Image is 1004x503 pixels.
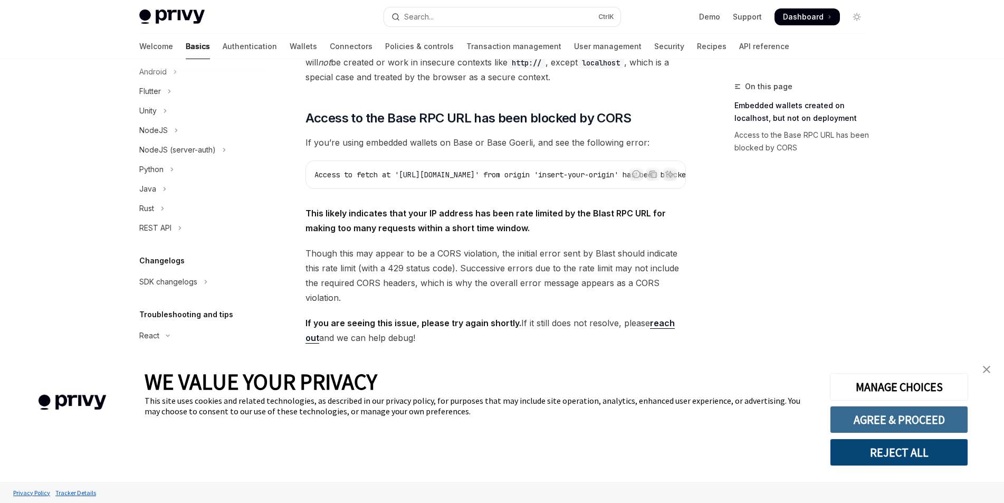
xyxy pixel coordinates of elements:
div: SDK changelogs [139,276,197,288]
span: Dashboard [783,12,824,22]
strong: This likely indicates that your IP address has been rate limited by the Blast RPC URL for making ... [305,208,666,233]
a: Policies & controls [385,34,454,59]
button: REJECT ALL [830,439,968,466]
div: Java [139,183,156,195]
span: Ctrl K [598,13,614,21]
button: Open search [384,7,620,26]
a: Common framework errors [131,346,266,365]
span: Though this may appear to be a CORS violation, the initial error sent by Blast should indicate th... [305,246,686,305]
strong: If you are seeing this issue, please try again shortly. [305,318,521,328]
div: Common framework errors [146,349,239,362]
img: light logo [139,10,205,24]
span: Access to fetch at '[URL][DOMAIN_NAME]' from origin 'insert-your-origin' has been blocked by CORS... [314,170,766,179]
h5: Changelogs [139,254,185,267]
button: Toggle Python section [131,160,266,179]
a: User management [574,34,642,59]
button: MANAGE CHOICES [830,373,968,401]
a: Dashboard [774,8,840,25]
button: Toggle Java section [131,179,266,198]
a: API reference [739,34,789,59]
a: Transaction management [466,34,561,59]
button: Toggle NodeJS section [131,121,266,140]
img: close banner [983,366,990,373]
button: Ask AI [663,167,677,181]
div: Unity [139,105,157,117]
span: If you’re using embedded wallets on Base or Base Goerli, and see the following error: [305,135,686,150]
a: Embedded wallets created on localhost, but not on deployment [734,97,874,127]
a: close banner [976,359,997,380]
a: Recipes [697,34,726,59]
em: not [318,57,331,68]
button: Copy the contents from the code block [646,167,660,181]
a: Security [654,34,684,59]
div: This site uses cookies and related technologies, as described in our privacy policy, for purposes... [145,395,814,416]
button: AGREE & PROCEED [830,406,968,433]
button: Toggle React section [131,326,266,345]
span: Embedded wallets will be created or work in insecure contexts like , except , which is a special ... [305,40,686,84]
code: localhost [578,57,624,69]
a: Connectors [330,34,372,59]
div: Rust [139,202,154,215]
a: Basics [186,34,210,59]
button: Report incorrect code [629,167,643,181]
a: Tracker Details [53,483,99,502]
span: Access to the Base RPC URL has been blocked by CORS [305,110,631,127]
a: Wallets [290,34,317,59]
a: Welcome [139,34,173,59]
code: http:// [508,57,546,69]
div: React [139,329,159,342]
div: Search... [404,11,434,23]
a: Privacy Policy [11,483,53,502]
img: company logo [16,379,129,425]
div: REST API [139,222,171,234]
div: NodeJS [139,124,168,137]
button: Toggle dark mode [848,8,865,25]
a: Support [733,12,762,22]
span: On this page [745,80,792,93]
button: Toggle REST API section [131,219,266,238]
a: Access to the Base RPC URL has been blocked by CORS [734,127,874,156]
button: Toggle Flutter section [131,82,266,101]
button: Toggle Unity section [131,101,266,120]
button: Toggle NodeJS (server-auth) section [131,140,266,159]
a: Authentication [223,34,277,59]
span: If it still does not resolve, please and we can help debug! [305,316,686,345]
button: Toggle Rust section [131,199,266,218]
button: Toggle SDK changelogs section [131,272,266,291]
a: Demo [699,12,720,22]
h5: Troubleshooting and tips [139,308,233,321]
span: WE VALUE YOUR PRIVACY [145,368,377,395]
div: NodeJS (server-auth) [139,144,216,156]
div: Flutter [139,85,161,98]
div: Python [139,163,164,176]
